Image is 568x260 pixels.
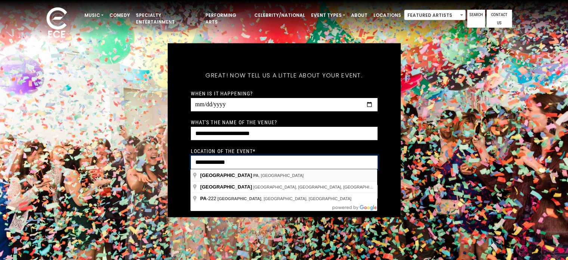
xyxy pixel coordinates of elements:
a: Search [467,10,485,28]
span: Featured Artists [404,10,465,21]
a: Specialty Entertainment [133,9,202,28]
span: PA [253,173,258,178]
span: PA [200,196,207,201]
span: -222 [200,196,217,201]
span: , [GEOGRAPHIC_DATA], [GEOGRAPHIC_DATA] [217,196,351,201]
a: Comedy [106,9,133,22]
img: ece_new_logo_whitev2-1.png [38,5,75,42]
span: , [GEOGRAPHIC_DATA] [253,173,304,178]
span: [GEOGRAPHIC_DATA] [217,196,261,201]
label: When is it happening? [191,90,253,97]
a: Event Types [308,9,348,22]
span: [GEOGRAPHIC_DATA], [GEOGRAPHIC_DATA], [GEOGRAPHIC_DATA] [253,185,386,189]
a: Locations [370,9,404,22]
span: [GEOGRAPHIC_DATA] [200,184,252,190]
label: Location of the event [191,147,256,154]
a: Contact Us [487,10,512,28]
a: Celebrity/National [251,9,308,22]
a: Music [81,9,106,22]
a: About [348,9,370,22]
label: What's the name of the venue? [191,119,277,125]
span: Featured Artists [404,10,466,20]
a: Performing Arts [202,9,251,28]
span: [GEOGRAPHIC_DATA] [200,172,252,178]
h5: Great! Now tell us a little about your event. [191,62,378,89]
